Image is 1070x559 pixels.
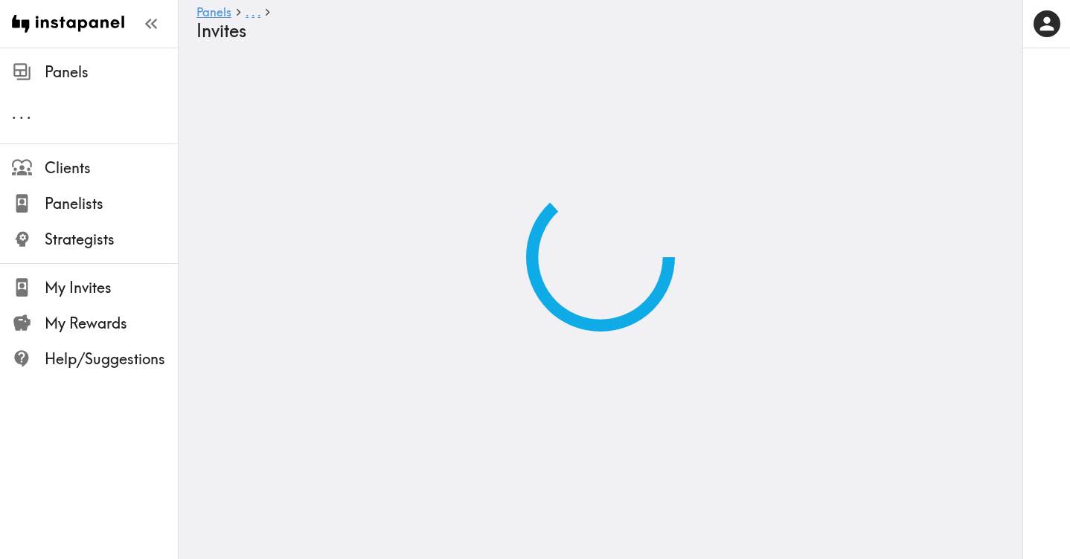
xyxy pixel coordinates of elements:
a: Panels [196,6,231,20]
span: Strategists [45,229,178,250]
a: ... [246,6,260,20]
span: . [246,4,249,19]
span: Panelists [45,193,178,214]
span: My Rewards [45,313,178,334]
h4: Invites [196,20,993,42]
span: . [19,104,24,123]
span: Help/Suggestions [45,349,178,369]
span: Panels [45,62,178,83]
span: Clients [45,158,178,178]
span: My Invites [45,277,178,298]
span: . [27,104,31,123]
span: . [252,4,254,19]
span: . [257,4,260,19]
span: . [12,104,16,123]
